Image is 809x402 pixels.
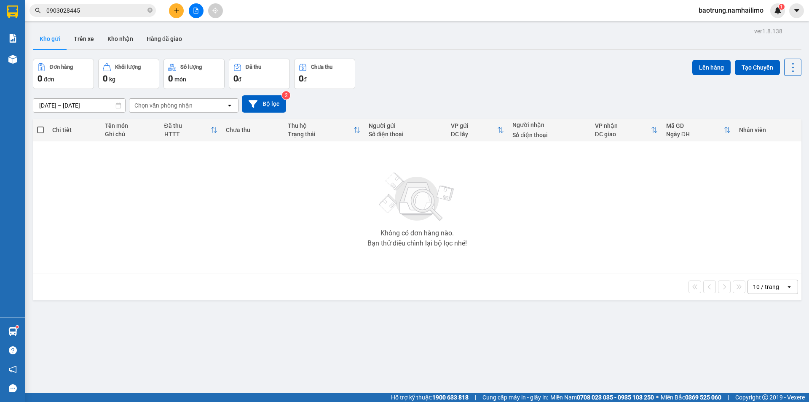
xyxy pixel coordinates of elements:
div: Đã thu [246,64,261,70]
div: Số lượng [180,64,202,70]
button: file-add [189,3,204,18]
span: aim [212,8,218,13]
input: Tìm tên, số ĐT hoặc mã đơn [46,6,146,15]
th: Toggle SortBy [662,119,735,141]
span: copyright [762,394,768,400]
span: close-circle [147,7,153,15]
span: | [728,393,729,402]
img: solution-icon [8,34,17,43]
button: Kho nhận [101,29,140,49]
span: message [9,384,17,392]
div: Người nhận [512,121,586,128]
div: Mã GD [666,122,724,129]
div: Chi tiết [52,127,96,133]
span: notification [9,365,17,373]
span: 0 [38,73,42,84]
th: Toggle SortBy [591,119,662,141]
span: Miền Nam [550,393,654,402]
div: ĐC lấy [451,131,498,138]
div: Người gửi [369,122,442,129]
button: Số lượng0món [163,59,225,89]
span: close-circle [147,8,153,13]
strong: 0369 525 060 [685,394,721,401]
div: Tên món [105,122,156,129]
div: ver 1.8.138 [754,27,782,36]
button: aim [208,3,223,18]
button: caret-down [789,3,804,18]
span: ⚪️ [656,396,659,399]
div: Ghi chú [105,131,156,138]
img: warehouse-icon [8,327,17,336]
img: logo-vxr [7,5,18,18]
div: HTTT [164,131,211,138]
button: Đã thu0đ [229,59,290,89]
div: Chưa thu [226,127,279,133]
div: Ngày ĐH [666,131,724,138]
span: kg [109,76,115,83]
span: caret-down [793,7,801,14]
sup: 2 [282,91,290,100]
div: Chọn văn phòng nhận [134,101,193,110]
strong: 1900 633 818 [432,394,469,401]
div: 10 / trang [753,283,779,291]
span: đ [238,76,241,83]
span: Cung cấp máy in - giấy in: [482,393,548,402]
button: Chưa thu0đ [294,59,355,89]
button: Kho gửi [33,29,67,49]
span: đ [303,76,307,83]
span: Miền Bắc [661,393,721,402]
input: Select a date range. [33,99,125,112]
button: Tạo Chuyến [735,60,780,75]
div: Đơn hàng [50,64,73,70]
strong: 0708 023 035 - 0935 103 250 [577,394,654,401]
button: Lên hàng [692,60,731,75]
div: Bạn thử điều chỉnh lại bộ lọc nhé! [367,240,467,247]
th: Toggle SortBy [284,119,364,141]
button: Bộ lọc [242,95,286,113]
button: Trên xe [67,29,101,49]
div: Khối lượng [115,64,141,70]
div: Số điện thoại [369,131,442,138]
span: Hỗ trợ kỹ thuật: [391,393,469,402]
span: 0 [103,73,107,84]
div: VP nhận [595,122,651,129]
th: Toggle SortBy [160,119,222,141]
div: Chưa thu [311,64,332,70]
span: search [35,8,41,13]
sup: 1 [779,4,785,10]
button: plus [169,3,184,18]
span: 1 [780,4,783,10]
img: icon-new-feature [774,7,782,14]
span: 0 [299,73,303,84]
img: warehouse-icon [8,55,17,64]
span: plus [174,8,179,13]
span: question-circle [9,346,17,354]
span: 0 [233,73,238,84]
svg: open [226,102,233,109]
div: Đã thu [164,122,211,129]
span: đơn [44,76,54,83]
span: món [174,76,186,83]
button: Khối lượng0kg [98,59,159,89]
div: ĐC giao [595,131,651,138]
div: VP gửi [451,122,498,129]
div: Số điện thoại [512,132,586,138]
button: Đơn hàng0đơn [33,59,94,89]
th: Toggle SortBy [447,119,509,141]
span: | [475,393,476,402]
svg: open [786,283,793,290]
div: Nhân viên [739,127,797,133]
button: Hàng đã giao [140,29,189,49]
span: 0 [168,73,173,84]
div: Thu hộ [288,122,354,129]
span: file-add [193,8,199,13]
sup: 1 [16,326,19,328]
span: baotrung.namhailimo [692,5,770,16]
div: Không có đơn hàng nào. [380,230,454,237]
div: Trạng thái [288,131,354,138]
img: svg+xml;base64,PHN2ZyBjbGFzcz0ibGlzdC1wbHVnX19zdmciIHhtbG5zPSJodHRwOi8vd3d3LnczLm9yZy8yMDAwL3N2Zy... [375,167,459,227]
